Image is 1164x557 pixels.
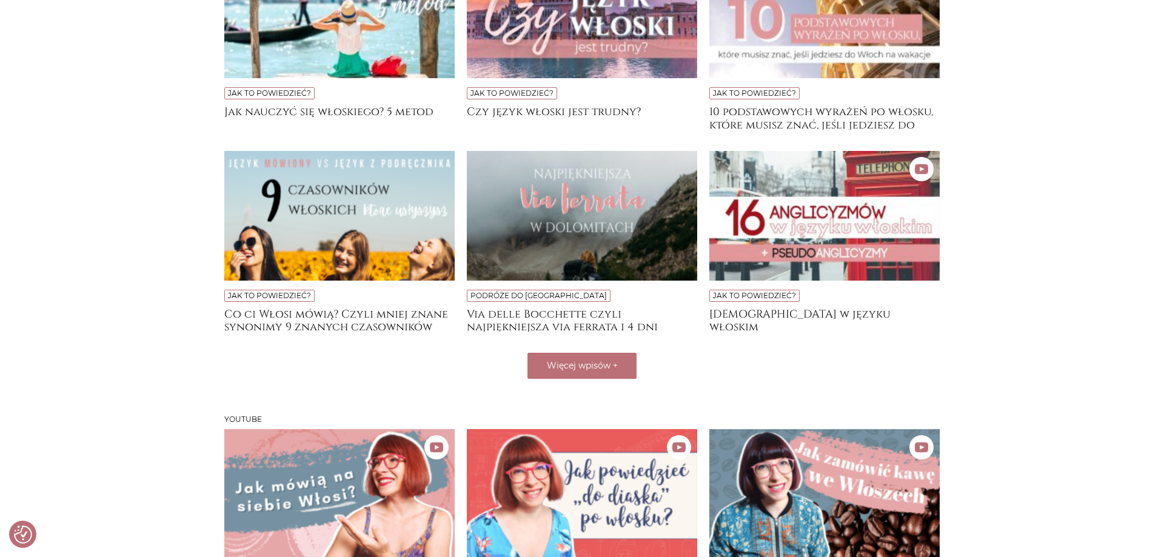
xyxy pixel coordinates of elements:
a: Jak to powiedzieć? [713,291,796,300]
a: Via delle Bocchette czyli najpiękniejsza via ferrata i 4 dni trekkingu w [GEOGRAPHIC_DATA] [467,308,697,332]
a: Jak nauczyć się włoskiego? 5 metod [224,105,455,130]
a: Jak to powiedzieć? [713,88,796,98]
span: Więcej wpisów [547,360,610,371]
a: Jak to powiedzieć? [228,291,311,300]
a: Jak to powiedzieć? [470,88,554,98]
a: Podróże do [GEOGRAPHIC_DATA] [470,291,607,300]
a: Jak to powiedzieć? [228,88,311,98]
a: 10 podstawowych wyrażeń po włosku, które musisz znać, jeśli jedziesz do [GEOGRAPHIC_DATA] na wakacje [709,105,940,130]
span: + [613,360,618,371]
a: [DEMOGRAPHIC_DATA] w języku włoskim [709,308,940,332]
a: Czy język włoski jest trudny? [467,105,697,130]
button: Preferencje co do zgód [14,525,32,544]
h3: Youtube [224,415,940,424]
a: Co ci Włosi mówią? Czyli mniej znane synonimy 9 znanych czasowników [224,308,455,332]
button: Więcej wpisów + [527,353,637,379]
img: Revisit consent button [14,525,32,544]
